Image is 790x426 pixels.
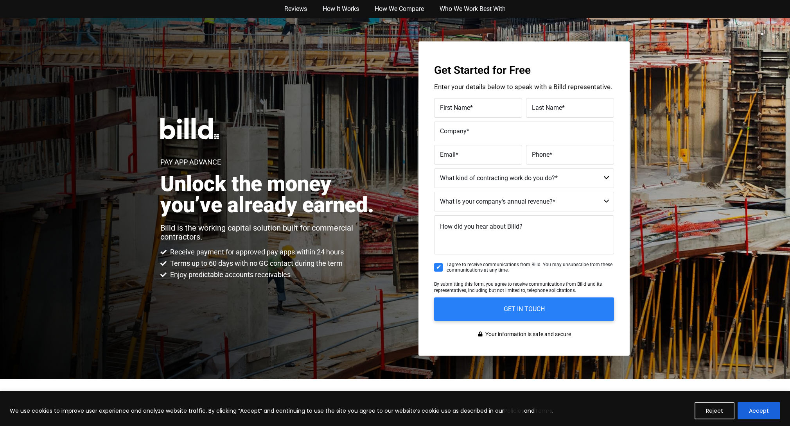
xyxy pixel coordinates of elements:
h1: Pay App Advance [160,159,221,166]
h3: Get Started for Free [434,65,614,76]
span: By submitting this form, you agree to receive communications from Billd and its representatives, ... [434,281,602,293]
a: Terms [535,407,552,415]
span: Company [440,127,467,135]
input: GET IN TOUCH [434,297,614,321]
span: How did you hear about Billd? [440,223,522,230]
span: Your information is safe and secure [483,329,571,340]
span: Terms up to 60 days with no GC contact during the term [168,259,343,268]
button: Accept [738,402,780,419]
button: Reject [695,402,734,419]
span: First Name [440,104,470,111]
span: Receive payment for approved pay apps within 24 hours [168,247,344,257]
p: Enter your details below to speak with a Billd representative. [434,84,614,90]
h2: Unlock the money you’ve already earned. [160,174,382,216]
a: Policies [504,407,524,415]
span: Enjoy predictable accounts receivables [168,270,291,279]
span: Email [440,151,456,158]
span: Phone [532,151,549,158]
input: I agree to receive communications from Billd. You may unsubscribe from these communications at an... [434,263,443,272]
span: I agree to receive communications from Billd. You may unsubscribe from these communications at an... [447,262,614,273]
span: Last Name [532,104,562,111]
p: We use cookies to improve user experience and analyze website traffic. By clicking “Accept” and c... [10,406,553,415]
p: Billd is the working capital solution built for commercial contractors. [160,224,382,242]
